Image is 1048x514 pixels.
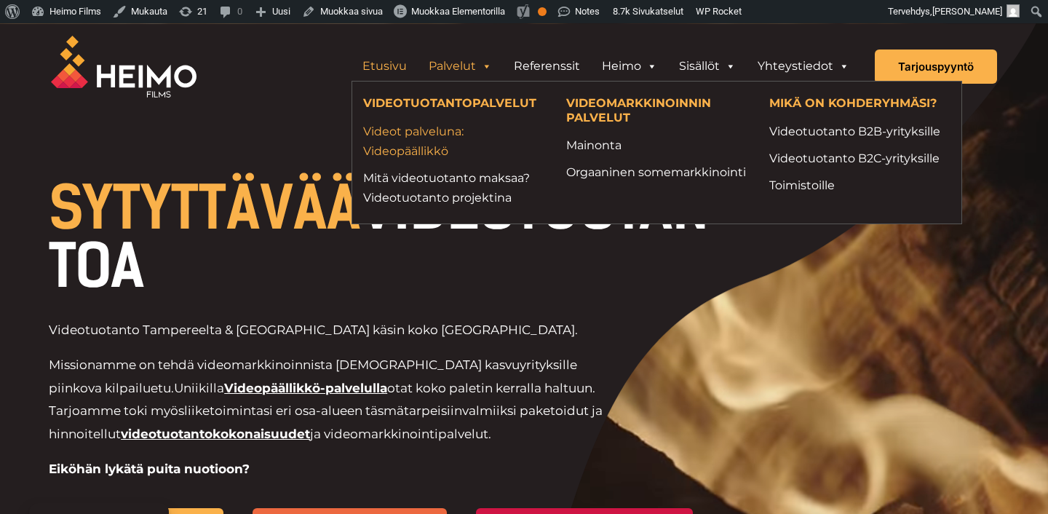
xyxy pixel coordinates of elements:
a: Videot palveluna: Videopäällikkö [363,122,544,161]
span: SYTYTTÄVÄÄ [49,173,360,243]
a: Sisällöt [668,52,747,81]
a: Videopäällikkö-palvelulla [224,381,387,395]
a: Referenssit [503,52,591,81]
h4: MIKÄ ON KOHDERYHMÄSI? [769,96,950,114]
div: OK [538,7,547,16]
span: liiketoimintasi eri osa-alueen täsmätarpeisiin [184,403,462,418]
a: Heimo [591,52,668,81]
a: videotuotantokokonaisuudet [121,427,310,441]
a: Videotuotanto B2B-yrityksille [769,122,950,141]
img: Heimo Filmsin logo [51,36,196,98]
h4: VIDEOMARKKINOINNIN PALVELUT [566,96,747,127]
span: [PERSON_NAME] [932,6,1002,17]
a: Mitä videotuotanto maksaa?Videotuotanto projektina [363,168,544,207]
a: Orgaaninen somemarkkinointi [566,162,747,182]
a: Etusivu [352,52,418,81]
a: Yhteystiedot [747,52,860,81]
aside: Header Widget 1 [344,52,868,81]
span: Muokkaa Elementorilla [411,6,505,17]
a: Mainonta [566,135,747,155]
span: Uniikilla [174,381,224,395]
h1: VIDEOTUOTANTOA [49,179,722,296]
a: Toimistoille [769,175,950,195]
a: Tarjouspyyntö [875,50,997,84]
strong: Eiköhän lykätä puita nuotioon? [49,462,250,476]
p: Videotuotanto Tampereelta & [GEOGRAPHIC_DATA] käsin koko [GEOGRAPHIC_DATA]. [49,319,623,342]
span: ja videomarkkinointipalvelut. [310,427,491,441]
a: Videotuotanto B2C-yrityksille [769,149,950,168]
h4: VIDEOTUOTANTOPALVELUT [363,96,544,114]
p: Missionamme on tehdä videomarkkinoinnista [DEMOGRAPHIC_DATA] kasvuyrityksille piinkova kilpailuetu. [49,354,623,446]
a: Palvelut [418,52,503,81]
span: valmiiksi paketoidut ja hinnoitellut [49,403,603,441]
